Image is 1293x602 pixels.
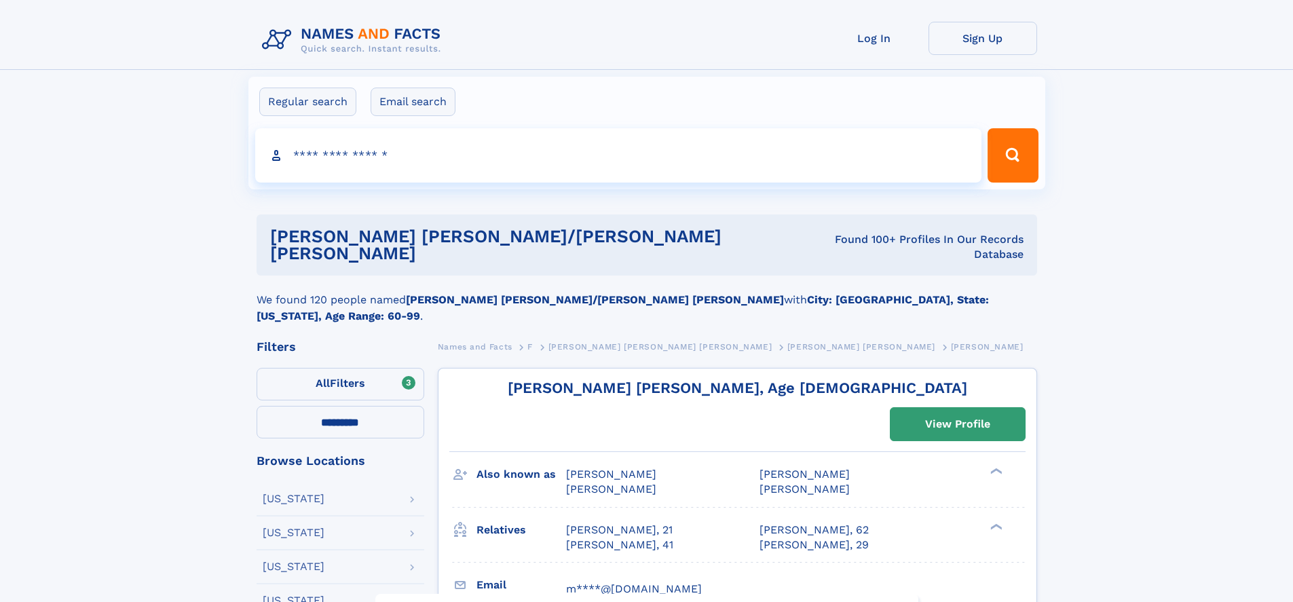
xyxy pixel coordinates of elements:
div: [US_STATE] [263,561,324,572]
a: [PERSON_NAME] [PERSON_NAME] [787,338,935,355]
label: Regular search [259,88,356,116]
span: [PERSON_NAME] [PERSON_NAME] [787,342,935,352]
span: [PERSON_NAME] [760,483,850,495]
span: All [316,377,330,390]
b: [PERSON_NAME] [PERSON_NAME]/[PERSON_NAME] [PERSON_NAME] [406,293,784,306]
a: Sign Up [929,22,1037,55]
div: Browse Locations [257,455,424,467]
div: Filters [257,341,424,353]
span: F [527,342,533,352]
a: Names and Facts [438,338,512,355]
h1: [PERSON_NAME] [PERSON_NAME]/[PERSON_NAME] [PERSON_NAME] [270,228,808,262]
a: View Profile [891,408,1025,440]
button: Search Button [988,128,1038,183]
div: [US_STATE] [263,493,324,504]
a: Log In [820,22,929,55]
span: [PERSON_NAME] [951,342,1024,352]
h3: Also known as [476,463,566,486]
div: [US_STATE] [263,527,324,538]
div: View Profile [925,409,990,440]
a: [PERSON_NAME] [PERSON_NAME] [PERSON_NAME] [548,338,772,355]
b: City: [GEOGRAPHIC_DATA], State: [US_STATE], Age Range: 60-99 [257,293,989,322]
div: Found 100+ Profiles In Our Records Database [808,232,1024,262]
div: ❯ [987,467,1003,476]
span: [PERSON_NAME] [566,468,656,481]
img: Logo Names and Facts [257,22,452,58]
a: [PERSON_NAME], 41 [566,538,673,552]
span: [PERSON_NAME] [566,483,656,495]
span: [PERSON_NAME] [760,468,850,481]
div: ❯ [987,522,1003,531]
a: [PERSON_NAME], 62 [760,523,869,538]
h3: Relatives [476,519,566,542]
div: We found 120 people named with . [257,276,1037,324]
h3: Email [476,573,566,597]
a: [PERSON_NAME], 29 [760,538,869,552]
a: [PERSON_NAME] [PERSON_NAME], Age [DEMOGRAPHIC_DATA] [508,379,967,396]
a: [PERSON_NAME], 21 [566,523,673,538]
label: Filters [257,368,424,400]
span: [PERSON_NAME] [PERSON_NAME] [PERSON_NAME] [548,342,772,352]
a: F [527,338,533,355]
input: search input [255,128,982,183]
label: Email search [371,88,455,116]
